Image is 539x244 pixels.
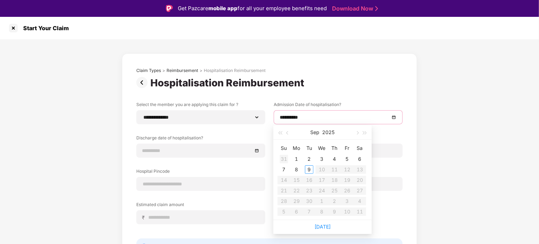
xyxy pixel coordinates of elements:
div: Claim Types [136,68,161,73]
td: 2025-09-06 [353,154,366,164]
td: 2025-09-07 [278,164,290,175]
div: 1 [292,155,301,163]
td: 2025-09-04 [328,154,341,164]
label: Admission Date of hospitalisation? [274,101,403,110]
td: 2025-08-31 [278,154,290,164]
th: Tu [303,143,316,154]
td: 2025-09-01 [290,154,303,164]
img: Logo [166,5,173,12]
div: Hospitalisation Reimbursement [150,77,307,89]
span: ₹ [142,214,148,221]
div: Reimbursement [167,68,198,73]
td: 2025-09-03 [316,154,328,164]
td: 2025-09-09 [303,164,316,175]
td: 2025-09-02 [303,154,316,164]
th: Fr [341,143,353,154]
div: Hospitalisation Reimbursement [204,68,266,73]
div: > [200,68,202,73]
th: Mo [290,143,303,154]
label: Estimated claim amount [136,202,265,210]
th: Sa [353,143,366,154]
a: [DATE] [314,224,331,230]
div: 7 [280,165,288,174]
td: 2025-09-05 [341,154,353,164]
div: 5 [343,155,351,163]
button: Sep [311,125,320,139]
div: Start Your Claim [19,25,69,32]
th: We [316,143,328,154]
img: svg+xml;base64,PHN2ZyBpZD0iUHJldi0zMngzMiIgeG1sbnM9Imh0dHA6Ly93d3cudzMub3JnLzIwMDAvc3ZnIiB3aWR0aD... [136,77,150,88]
div: 31 [280,155,288,163]
div: 6 [356,155,364,163]
a: Download Now [332,5,376,12]
div: Get Pazcare for all your employee benefits need [178,4,327,13]
td: 2025-09-08 [290,164,303,175]
div: 8 [292,165,301,174]
img: Stroke [375,5,378,12]
label: Select the member you are applying this claim for ? [136,101,265,110]
div: 3 [318,155,326,163]
th: Su [278,143,290,154]
button: 2025 [323,125,335,139]
div: > [162,68,165,73]
div: 4 [330,155,339,163]
div: 2 [305,155,313,163]
th: Th [328,143,341,154]
div: 9 [305,165,313,174]
strong: mobile app [208,5,238,12]
label: Hospital Pincode [136,168,265,177]
label: Discharge date of hospitalisation? [136,135,265,144]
